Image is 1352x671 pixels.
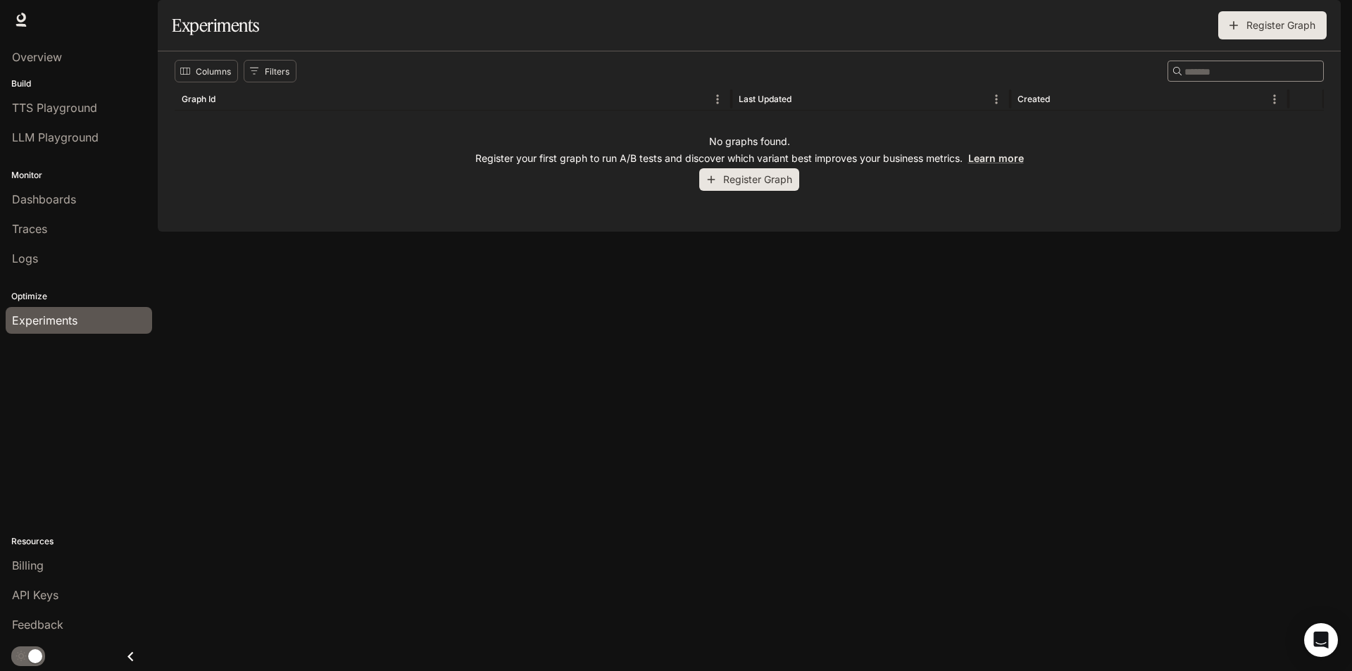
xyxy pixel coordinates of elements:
[244,60,296,82] button: Show filters
[739,94,791,104] div: Last Updated
[175,60,238,82] button: Select columns
[793,89,814,110] button: Sort
[1168,61,1324,82] div: Search
[1051,89,1072,110] button: Sort
[182,94,215,104] div: Graph Id
[217,89,238,110] button: Sort
[709,134,790,149] p: No graphs found.
[172,11,259,39] h1: Experiments
[1304,623,1338,657] div: Open Intercom Messenger
[986,89,1007,110] button: Menu
[475,151,1024,165] p: Register your first graph to run A/B tests and discover which variant best improves your business...
[1018,94,1050,104] div: Created
[707,89,728,110] button: Menu
[968,152,1024,164] a: Learn more
[1218,11,1327,39] button: Register Graph
[699,168,799,192] button: Register Graph
[1264,89,1285,110] button: Menu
